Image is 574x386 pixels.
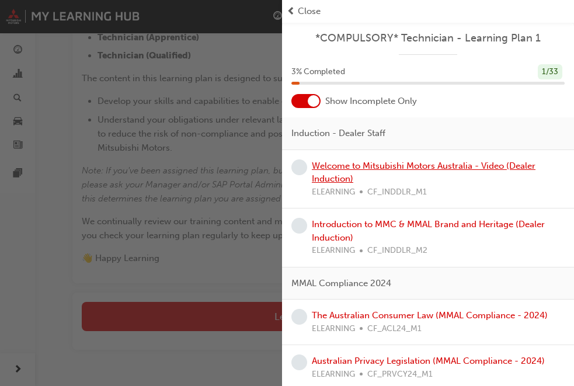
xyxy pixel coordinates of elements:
[538,64,562,80] div: 1 / 33
[291,127,385,140] span: Induction - Dealer Staff
[291,159,307,175] span: learningRecordVerb_NONE-icon
[312,186,355,199] span: ELEARNING
[367,244,427,258] span: CF_INDDLR_M2
[291,277,391,290] span: MMAL Compliance 2024
[312,322,355,336] span: ELEARNING
[291,65,345,79] span: 3 % Completed
[312,219,545,243] a: Introduction to MMC & MMAL Brand and Heritage (Dealer Induction)
[291,309,307,325] span: learningRecordVerb_NONE-icon
[312,368,355,381] span: ELEARNING
[367,368,433,381] span: CF_PRVCY24_M1
[367,322,422,336] span: CF_ACL24_M1
[291,32,565,45] a: *COMPULSORY* Technician - Learning Plan 1
[287,5,295,18] span: prev-icon
[291,218,307,234] span: learningRecordVerb_NONE-icon
[312,356,545,366] a: Australian Privacy Legislation (MMAL Compliance - 2024)
[367,186,427,199] span: CF_INDDLR_M1
[298,5,321,18] span: Close
[312,310,548,321] a: The Australian Consumer Law (MMAL Compliance - 2024)
[287,5,569,18] button: prev-iconClose
[325,95,417,108] span: Show Incomplete Only
[291,354,307,370] span: learningRecordVerb_NONE-icon
[312,161,535,185] a: Welcome to Mitsubishi Motors Australia - Video (Dealer Induction)
[312,244,355,258] span: ELEARNING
